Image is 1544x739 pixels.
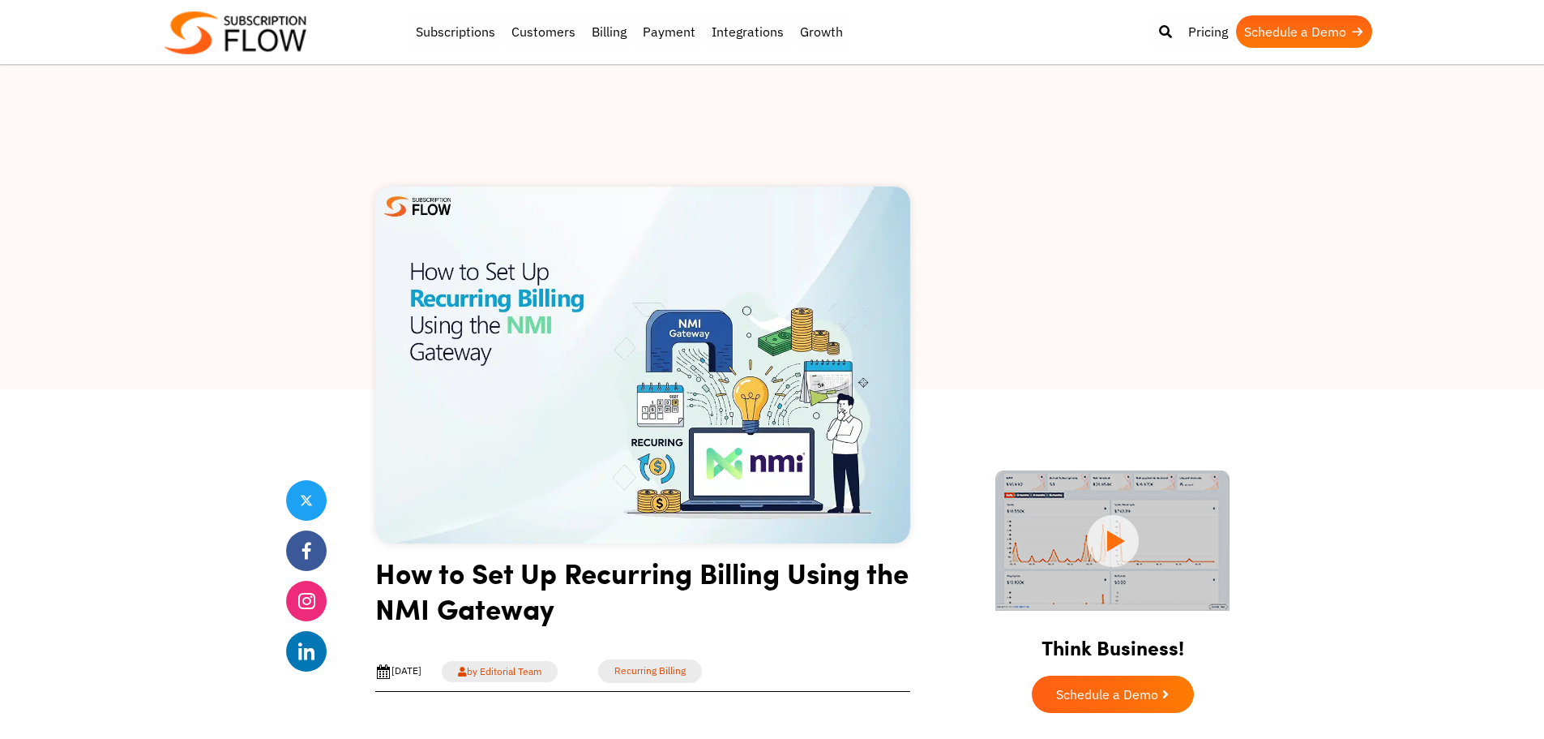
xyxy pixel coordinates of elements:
[584,15,635,48] a: Billing
[1032,676,1194,713] a: Schedule a Demo
[704,15,792,48] a: Integrations
[375,555,910,638] h1: How to Set Up Recurring Billing Using the NMI Gateway
[165,11,306,54] img: Subscriptionflow
[1180,15,1236,48] a: Pricing
[1056,688,1158,701] span: Schedule a Demo
[967,616,1259,668] h2: Think Business!
[792,15,851,48] a: Growth
[375,664,421,680] div: [DATE]
[995,470,1230,611] img: intro video
[598,660,702,683] a: Recurring Billing
[375,187,910,544] img: Set Up Recurring Billing in NMI
[1236,15,1372,48] a: Schedule a Demo
[635,15,704,48] a: Payment
[503,15,584,48] a: Customers
[442,661,558,682] a: by Editorial Team
[408,15,503,48] a: Subscriptions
